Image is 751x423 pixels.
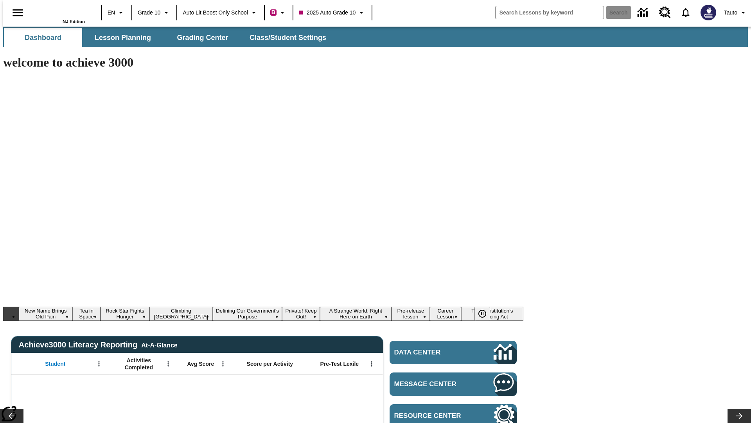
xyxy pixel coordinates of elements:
[243,28,332,47] button: Class/Student Settings
[474,307,490,321] button: Pause
[366,358,377,370] button: Open Menu
[282,307,320,321] button: Slide 6 Private! Keep Out!
[141,340,177,349] div: At-A-Glance
[135,5,174,20] button: Grade: Grade 10, Select a grade
[728,409,751,423] button: Lesson carousel, Next
[34,4,85,19] a: Home
[45,360,65,367] span: Student
[104,5,129,20] button: Language: EN, Select a language
[163,28,242,47] button: Grading Center
[250,33,326,42] span: Class/Student Settings
[63,19,85,24] span: NJ Edition
[72,307,101,321] button: Slide 2 Tea in Space
[177,33,228,42] span: Grading Center
[390,372,517,396] a: Message Center
[394,349,467,356] span: Data Center
[101,307,149,321] button: Slide 3 Rock Star Fights Hunger
[19,307,72,321] button: Slide 1 New Name Brings Old Pain
[296,5,369,20] button: Class: 2025 Auto Grade 10, Select your class
[474,307,498,321] div: Pause
[394,412,470,420] span: Resource Center
[3,27,748,47] div: SubNavbar
[392,307,430,321] button: Slide 8 Pre-release lesson
[496,6,604,19] input: search field
[724,9,737,17] span: Tauto
[654,2,676,23] a: Resource Center, Will open in new tab
[676,2,696,23] a: Notifications
[633,2,654,23] a: Data Center
[271,7,275,17] span: B
[25,33,61,42] span: Dashboard
[84,28,162,47] button: Lesson Planning
[34,3,85,24] div: Home
[113,357,165,371] span: Activities Completed
[180,5,262,20] button: School: Auto Lit Boost only School, Select your school
[394,380,470,388] span: Message Center
[162,358,174,370] button: Open Menu
[696,2,721,23] button: Select a new avatar
[247,360,293,367] span: Score per Activity
[6,1,29,24] button: Open side menu
[701,5,716,20] img: Avatar
[93,358,105,370] button: Open Menu
[390,341,517,364] a: Data Center
[213,307,282,321] button: Slide 5 Defining Our Government's Purpose
[430,307,461,321] button: Slide 9 Career Lesson
[149,307,213,321] button: Slide 4 Climbing Mount Tai
[3,55,523,70] h1: welcome to achieve 3000
[267,5,290,20] button: Boost Class color is violet red. Change class color
[19,340,178,349] span: Achieve3000 Literacy Reporting
[721,5,751,20] button: Profile/Settings
[187,360,214,367] span: Avg Score
[138,9,160,17] span: Grade 10
[108,9,115,17] span: EN
[320,360,359,367] span: Pre-Test Lexile
[3,28,333,47] div: SubNavbar
[299,9,356,17] span: 2025 Auto Grade 10
[95,33,151,42] span: Lesson Planning
[183,9,248,17] span: Auto Lit Boost only School
[217,358,229,370] button: Open Menu
[461,307,523,321] button: Slide 10 The Constitution's Balancing Act
[320,307,392,321] button: Slide 7 A Strange World, Right Here on Earth
[4,28,82,47] button: Dashboard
